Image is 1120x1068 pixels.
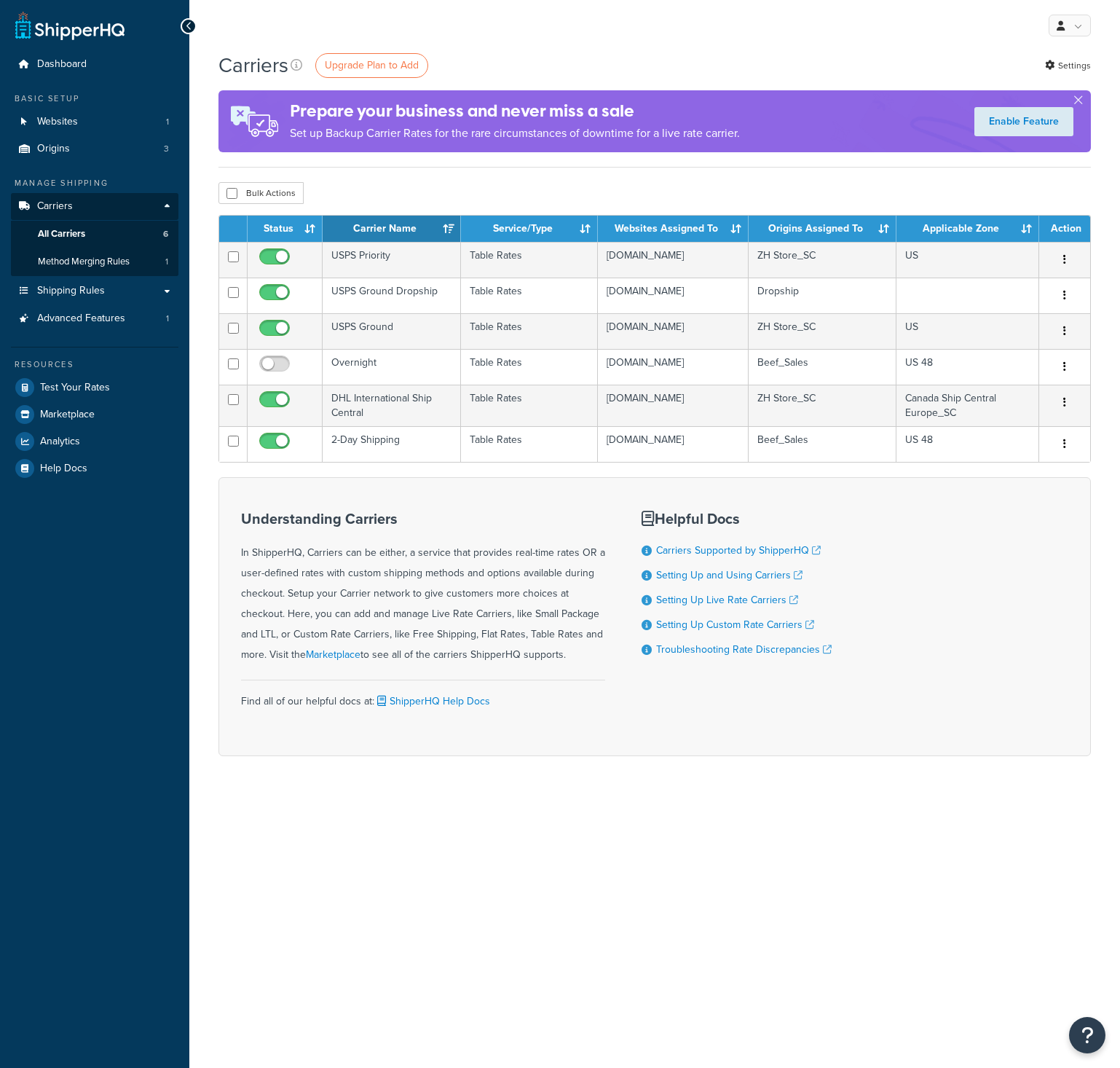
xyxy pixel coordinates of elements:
[38,256,130,268] span: Method Merging Rules
[315,53,428,78] a: Upgrade Plan to Add
[11,358,178,371] div: Resources
[598,349,749,385] td: [DOMAIN_NAME]
[11,401,178,428] a: Marketplace
[323,242,461,278] td: USPS Priority
[38,228,85,240] span: All Carriers
[11,51,178,78] a: Dashboard
[598,242,749,278] td: [DOMAIN_NAME]
[218,51,288,79] h1: Carriers
[11,428,178,455] a: Analytics
[461,278,599,313] td: Table Rates
[37,143,70,155] span: Origins
[290,123,740,144] p: Set up Backup Carrier Rates for the rare circumstances of downtime for a live rate carrier.
[11,109,178,136] a: Websites 1
[11,248,178,275] li: Method Merging Rules
[749,216,896,242] th: Origins Assigned To: activate to sort column ascending
[218,90,290,152] img: ad-rules-rateshop-fe6ec290ccb7230408bd80ed9643f0289d75e0ffd9eb532fc0e269fcd187b520.png
[461,426,599,462] td: Table Rates
[461,349,599,385] td: Table Rates
[218,182,304,204] button: Bulk Actions
[656,568,802,583] a: Setting Up and Using Carriers
[11,305,178,332] li: Advanced Features
[461,242,599,278] td: Table Rates
[656,592,798,608] a: Setting Up Live Rate Carriers
[37,200,73,213] span: Carriers
[974,107,1073,136] a: Enable Feature
[461,313,599,349] td: Table Rates
[11,248,178,275] a: Method Merging Rules 1
[37,285,105,297] span: Shipping Rules
[323,426,461,462] td: 2-Day Shipping
[642,511,832,527] h3: Helpful Docs
[749,349,896,385] td: Beef_Sales
[1069,1017,1105,1053] button: Open Resource Center
[11,305,178,332] a: Advanced Features 1
[241,511,605,527] h3: Understanding Carriers
[40,382,110,394] span: Test Your Rates
[163,228,168,240] span: 6
[896,242,1039,278] td: US
[461,385,599,426] td: Table Rates
[598,385,749,426] td: [DOMAIN_NAME]
[749,385,896,426] td: ZH Store_SC
[896,313,1039,349] td: US
[323,349,461,385] td: Overnight
[40,463,87,475] span: Help Docs
[598,216,749,242] th: Websites Assigned To: activate to sort column ascending
[11,136,178,162] a: Origins 3
[598,426,749,462] td: [DOMAIN_NAME]
[323,385,461,426] td: DHL International Ship Central
[598,278,749,313] td: [DOMAIN_NAME]
[290,99,740,123] h4: Prepare your business and never miss a sale
[40,436,80,448] span: Analytics
[11,221,178,248] a: All Carriers 6
[896,385,1039,426] td: Canada Ship Central Europe_SC
[896,349,1039,385] td: US 48
[306,647,360,662] a: Marketplace
[11,455,178,482] a: Help Docs
[241,680,605,712] div: Find all of our helpful docs at:
[166,116,169,128] span: 1
[11,221,178,248] li: All Carriers
[896,426,1039,462] td: US 48
[374,694,490,709] a: ShipperHQ Help Docs
[325,58,419,73] span: Upgrade Plan to Add
[1045,55,1091,76] a: Settings
[11,374,178,401] a: Test Your Rates
[323,278,461,313] td: USPS Ground Dropship
[248,216,323,242] th: Status: activate to sort column ascending
[40,409,95,421] span: Marketplace
[323,313,461,349] td: USPS Ground
[11,193,178,276] li: Carriers
[166,313,169,325] span: 1
[1039,216,1090,242] th: Action
[11,193,178,220] a: Carriers
[749,426,896,462] td: Beef_Sales
[15,11,125,40] a: ShipperHQ Home
[11,278,178,305] a: Shipping Rules
[37,116,78,128] span: Websites
[37,58,87,71] span: Dashboard
[656,543,821,558] a: Carriers Supported by ShipperHQ
[749,242,896,278] td: ZH Store_SC
[164,143,169,155] span: 3
[323,216,461,242] th: Carrier Name: activate to sort column ascending
[165,256,168,268] span: 1
[896,216,1039,242] th: Applicable Zone: activate to sort column ascending
[749,313,896,349] td: ZH Store_SC
[656,642,832,657] a: Troubleshooting Rate Discrepancies
[749,278,896,313] td: Dropship
[11,177,178,189] div: Manage Shipping
[37,313,125,325] span: Advanced Features
[656,617,814,632] a: Setting Up Custom Rate Carriers
[11,109,178,136] li: Websites
[598,313,749,349] td: [DOMAIN_NAME]
[11,93,178,105] div: Basic Setup
[241,511,605,665] div: In ShipperHQ, Carriers can be either, a service that provides real-time rates OR a user-defined r...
